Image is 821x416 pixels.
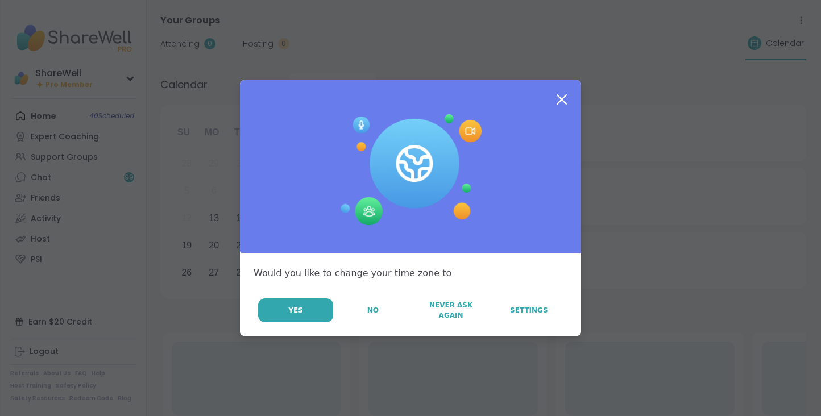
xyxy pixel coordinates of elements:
div: Would you like to change your time zone to [254,267,567,280]
span: Never Ask Again [418,300,483,321]
button: Yes [258,298,333,322]
button: No [334,298,411,322]
img: Session Experience [339,114,482,226]
span: Yes [288,305,303,315]
span: No [367,305,379,315]
span: Settings [510,305,548,315]
button: Never Ask Again [412,298,489,322]
a: Settings [491,298,567,322]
